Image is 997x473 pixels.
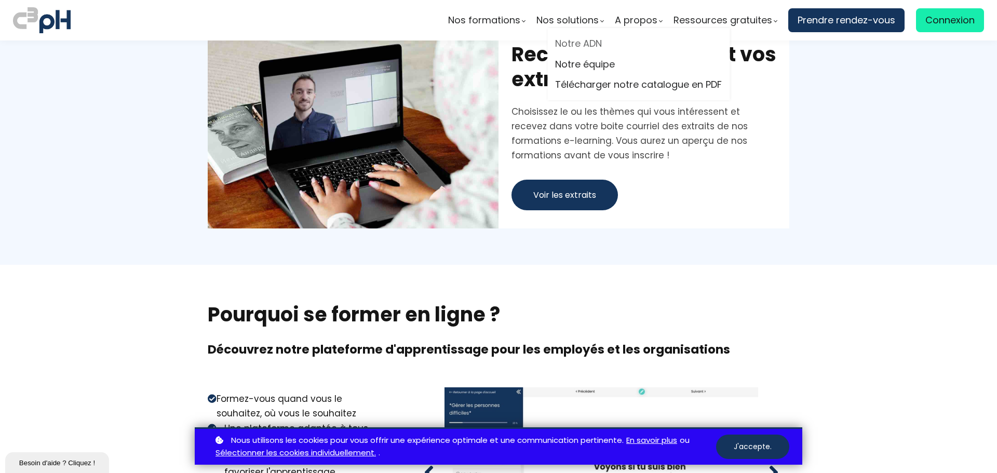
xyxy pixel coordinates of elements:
button: J'accepte. [716,435,789,459]
div: Formez-vous quand vous le souhaitez, où vous le souhaitez [217,391,378,421]
span: A propos [615,12,657,28]
img: logo C3PH [13,5,71,35]
span: Connexion [925,12,975,28]
div: Choisissez le ou les thèmes qui vous intéressent et recevez dans votre boite courriel des extrait... [511,104,776,163]
a: En savoir plus [626,434,677,447]
a: Télécharger notre catalogue en PDF [555,77,722,92]
span: Nos solutions [536,12,599,28]
a: Prendre rendez-vous [788,8,905,32]
span: Nos formations [448,12,520,28]
a: Connexion [916,8,984,32]
a: Sélectionner les cookies individuellement. [215,447,376,460]
span: Nous utilisons les cookies pour vous offrir une expérience optimale et une communication pertinente. [231,434,624,447]
h2: Pourquoi se former en ligne ? [195,301,802,328]
h3: Découvrez notre plateforme d'apprentissage pour les employés et les organisations [195,341,802,358]
h1: Recevez gratuitement vos extraits de formation [511,42,776,91]
iframe: chat widget [5,450,111,473]
span: Prendre rendez-vous [798,12,895,28]
a: Notre ADN [555,36,722,51]
span: Ressources gratuites [673,12,772,28]
a: Notre équipe [555,57,722,72]
div: Une plateforme adaptée à tous les ordinateurs et smartphones [217,421,378,450]
button: Voir les extraits [511,180,618,210]
p: ou . [213,434,716,460]
span: Voir les extraits [533,188,596,201]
